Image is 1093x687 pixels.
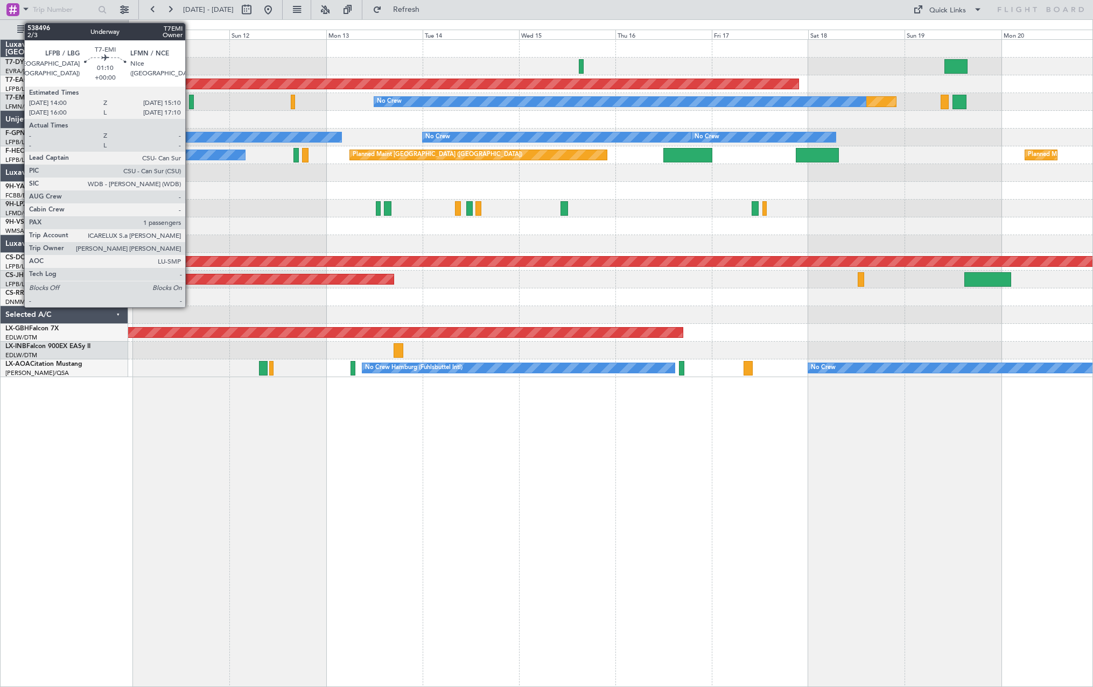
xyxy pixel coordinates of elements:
div: Fri 17 [712,30,808,39]
a: EVRA/[PERSON_NAME] [5,67,72,75]
span: [DATE] - [DATE] [183,5,234,15]
a: LFPB/LBG [5,280,33,288]
a: LFPB/LBG [5,138,33,146]
a: LFPB/LBG [5,263,33,271]
button: All Aircraft [12,21,117,38]
a: F-GPNJFalcon 900EX [5,130,69,137]
span: All Aircraft [28,26,114,33]
a: EDLW/DTM [5,351,37,359]
span: F-GPNJ [5,130,29,137]
div: Wed 15 [519,30,615,39]
div: Quick Links [929,5,966,16]
a: FCBB/BZV [5,192,34,200]
span: 9H-YAA [5,183,30,190]
a: T7-DYNChallenger 604 [5,59,76,66]
a: 9H-YAAGlobal 5000 [5,183,66,190]
span: T7-EAGL [5,77,32,83]
div: Tue 14 [423,30,519,39]
span: LX-INB [5,343,26,350]
span: 9H-LPZ [5,201,27,208]
div: Sun 12 [229,30,326,39]
a: T7-EMIHawker 900XP [5,95,71,101]
div: No Crew [695,129,719,145]
a: CS-RRCFalcon 900LX [5,290,69,296]
span: CS-JHH [5,272,29,279]
div: No Crew [377,94,402,110]
div: Thu 16 [615,30,712,39]
a: DNMM/LOS [5,298,39,306]
a: LFPB/LBG [5,85,33,93]
a: WMSA/SZB [5,227,37,235]
span: LX-AOA [5,361,30,367]
span: T7-EMI [5,95,26,101]
a: CS-DOUGlobal 6500 [5,254,67,261]
span: CS-DOU [5,254,31,261]
a: LFMD/CEQ [5,209,37,217]
span: F-HECD [5,148,29,154]
div: [DATE] [130,22,149,31]
a: EDLW/DTM [5,334,37,342]
input: Trip Number [33,2,95,18]
button: Quick Links [908,1,987,18]
div: No Crew [425,129,450,145]
a: LX-AOACitation Mustang [5,361,82,367]
div: Mon 13 [326,30,423,39]
a: 9H-LPZLegacy 500 [5,201,61,208]
span: Refresh [384,6,429,13]
a: LFMN/NCE [5,103,37,111]
a: LFPB/LBG [5,156,33,164]
a: T7-EAGLFalcon 8X [5,77,61,83]
div: No Crew [811,360,836,376]
a: LX-INBFalcon 900EX EASy II [5,343,90,350]
div: Sat 11 [133,30,229,39]
span: CS-RRC [5,290,29,296]
div: Sun 19 [905,30,1001,39]
a: LX-GBHFalcon 7X [5,325,59,332]
a: [PERSON_NAME]/QSA [5,369,69,377]
span: 9H-VSLK [5,219,32,225]
div: No Crew Hamburg (Fuhlsbuttel Intl) [365,360,463,376]
a: F-HECDFalcon 7X [5,148,59,154]
a: CS-JHHGlobal 6000 [5,272,65,279]
span: T7-DYN [5,59,30,66]
span: LX-GBH [5,325,29,332]
div: Planned Maint [GEOGRAPHIC_DATA] ([GEOGRAPHIC_DATA]) [353,147,522,163]
a: 9H-VSLKFalcon 7X [5,219,61,225]
div: Sat 18 [808,30,905,39]
button: Refresh [368,1,432,18]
